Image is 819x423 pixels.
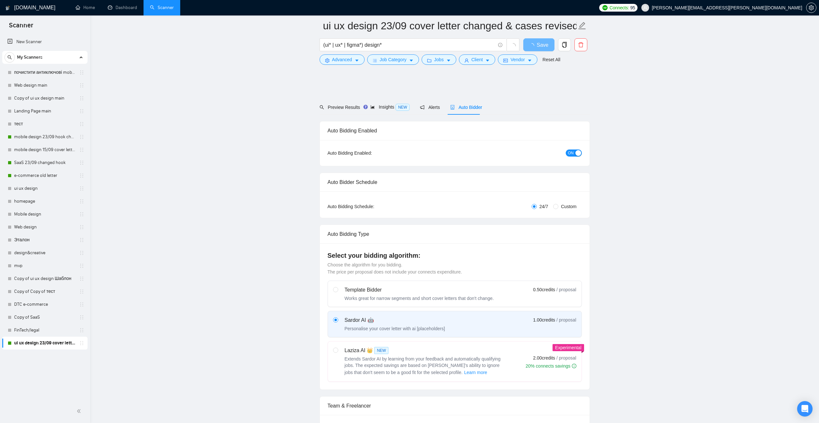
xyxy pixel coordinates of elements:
button: Save [523,38,554,51]
span: bars [373,58,377,63]
a: Web design main [14,79,75,92]
span: My Scanners [17,51,42,64]
a: Copy of SaaS [14,311,75,324]
div: Personalise your cover letter with ai [placeholders] [345,325,445,332]
span: copy [558,42,571,48]
span: holder [79,212,84,217]
span: Client [471,56,483,63]
span: caret-down [409,58,414,63]
button: Laziza AI NEWExtends Sardor AI by learning from your feedback and automatically qualifying jobs. ... [464,369,488,376]
span: Vendor [510,56,525,63]
a: Mobile design [14,208,75,221]
button: barsJob Categorycaret-down [367,54,419,65]
div: Auto Bidding Enabled: [328,149,412,157]
div: 20% connects savings [526,363,576,369]
div: Team & Freelancer [328,397,582,415]
a: mobile design 15/09 cover letter another first part [14,143,75,156]
a: Copy of ui ux design Шаблон [14,272,75,285]
span: 1.00 credits [533,316,555,323]
span: idcard [503,58,508,63]
span: holder [79,70,84,75]
span: delete [575,42,587,48]
span: holder [79,83,84,88]
span: / proposal [556,317,576,323]
h4: Select your bidding algorithm: [328,251,582,260]
input: Scanner name... [323,18,577,34]
button: delete [574,38,587,51]
a: Reset All [543,56,560,63]
span: caret-down [446,58,451,63]
span: holder [79,237,84,243]
span: search [320,105,324,110]
span: holder [79,109,84,114]
button: userClientcaret-down [459,54,496,65]
button: setting [806,3,816,13]
span: search [5,55,14,60]
a: DTC e-commerce [14,298,75,311]
span: caret-down [485,58,490,63]
button: folderJobscaret-down [422,54,456,65]
a: searchScanner [150,5,174,10]
div: Laziza AI [345,347,506,354]
button: copy [558,38,571,51]
a: mvp [14,259,75,272]
span: holder [79,186,84,191]
span: area-chart [370,105,375,109]
span: ON [568,149,574,157]
a: Web design [14,221,75,234]
span: 0.50 credits [533,286,555,293]
span: Extends Sardor AI by learning from your feedback and automatically qualifying jobs. The expected ... [345,356,501,375]
span: Choose the algorithm for you bidding. The price per proposal does not include your connects expen... [328,262,462,274]
span: Custom [558,203,579,210]
span: / proposal [556,286,576,293]
span: folder [427,58,432,63]
img: logo [5,3,10,13]
span: holder [79,147,84,152]
span: / proposal [556,355,576,361]
span: NEW [374,347,388,354]
span: Jobs [434,56,444,63]
span: double-left [77,408,83,414]
span: info-circle [498,43,502,47]
button: idcardVendorcaret-down [498,54,537,65]
span: holder [79,225,84,230]
span: Advanced [332,56,352,63]
div: Auto Bidding Enabled [328,121,582,140]
div: Open Intercom Messenger [797,401,813,417]
span: holder [79,302,84,307]
span: holder [79,263,84,268]
a: e-commerce old letter [14,169,75,182]
a: FinTech/legal [14,324,75,337]
a: Эталон [14,234,75,246]
div: Auto Bidding Type [328,225,582,243]
span: holder [79,276,84,281]
span: Learn more [464,369,487,376]
div: Auto Bidder Schedule [328,173,582,191]
span: edit [578,22,586,30]
span: holder [79,121,84,127]
input: Search Freelance Jobs... [323,41,495,49]
span: holder [79,134,84,139]
a: Copy of Copy of тест [14,285,75,298]
span: NEW [396,104,410,111]
span: 👑 [367,347,373,354]
span: holder [79,315,84,320]
button: search [5,52,15,62]
span: 2.00 credits [533,354,555,361]
span: setting [325,58,330,63]
div: Auto Bidding Schedule: [328,203,412,210]
span: loading [529,43,537,48]
div: Tooltip anchor [363,104,368,110]
span: notification [420,105,424,110]
a: homepage [14,195,75,208]
a: mobile design 23/09 hook changed [14,130,75,143]
a: Copy of ui ux design main [14,92,75,105]
div: Sardor AI 🤖 [345,316,445,324]
a: Landing Page main [14,105,75,118]
span: robot [450,105,455,110]
a: SaaS 23/09 changed hook [14,156,75,169]
a: ui ux design [14,182,75,195]
span: holder [79,341,84,346]
a: dashboardDashboard [108,5,137,10]
span: Connects: [610,4,629,11]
